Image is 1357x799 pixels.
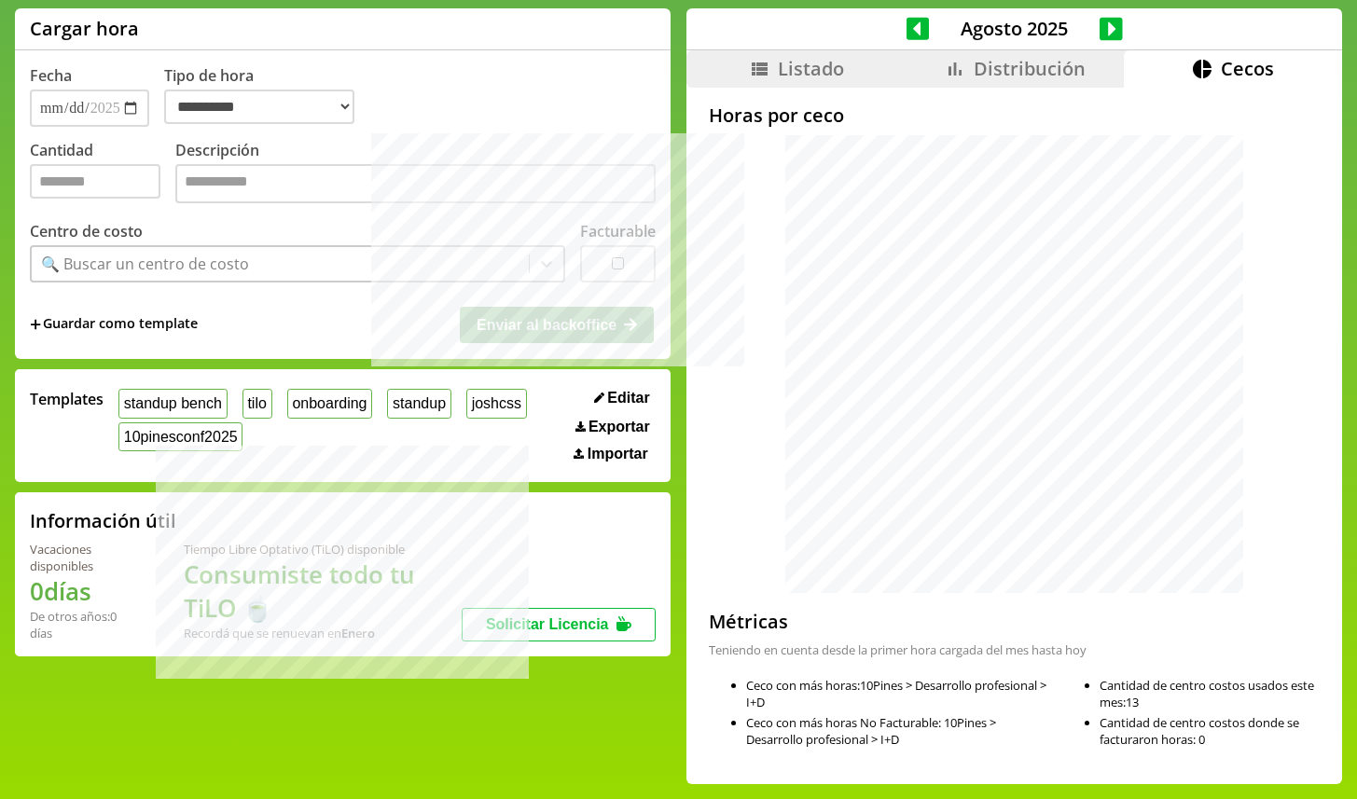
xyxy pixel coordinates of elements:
button: Solicitar Licencia [462,608,656,641]
button: Editar [588,389,656,407]
h1: Consumiste todo tu TiLO 🍵 [184,558,462,625]
li: Cantidad de centro costos usados este mes: 13 [1100,677,1327,710]
span: Cecos [1221,56,1274,81]
button: Exportar [570,418,656,436]
h2: Información útil [30,508,176,533]
span: Solicitar Licencia [486,616,609,632]
div: De otros años: 0 días [30,608,139,641]
button: joshcss [466,389,527,418]
div: Tiempo Libre Optativo (TiLO) disponible [184,541,462,558]
input: Cantidad [30,164,160,199]
div: Vacaciones disponibles [30,541,139,574]
button: tilo [242,389,272,418]
span: Editar [607,390,649,406]
span: Importar [588,446,648,462]
li: Ceco con más horas: 10Pines > Desarrollo profesional > I+D [746,677,1046,710]
span: +Guardar como template [30,314,198,335]
label: Centro de costo [30,221,143,241]
h2: Métricas [709,609,1087,634]
label: Facturable [580,221,656,241]
button: 10pinesconf2025 [118,422,242,451]
textarea: Descripción [175,164,656,203]
li: Cantidad de centro costos donde se facturaron horas: 0 [1100,714,1327,748]
button: standup bench [118,389,228,418]
button: standup [387,389,451,418]
select: Tipo de hora [164,90,354,124]
span: Agosto 2025 [929,16,1100,41]
b: Enero [341,625,375,641]
button: onboarding [287,389,373,418]
span: + [30,314,41,335]
h1: Cargar hora [30,16,139,41]
div: 🔍 Buscar un centro de costo [41,254,249,274]
span: Templates [30,389,104,409]
div: Recordá que se renuevan en [184,625,462,641]
h1: 0 días [30,574,139,608]
label: Cantidad [30,140,175,208]
label: Descripción [175,140,656,208]
span: Listado [778,56,844,81]
label: Tipo de hora [164,65,369,127]
li: Ceco con más horas No Facturable: 10Pines > Desarrollo profesional > I+D [746,714,1046,748]
label: Fecha [30,65,72,86]
span: Teniendo en cuenta desde la primer hora cargada del mes hasta hoy [709,641,1087,658]
span: Distribución [974,56,1086,81]
h2: Horas por ceco [686,103,844,128]
span: Exportar [588,419,650,435]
